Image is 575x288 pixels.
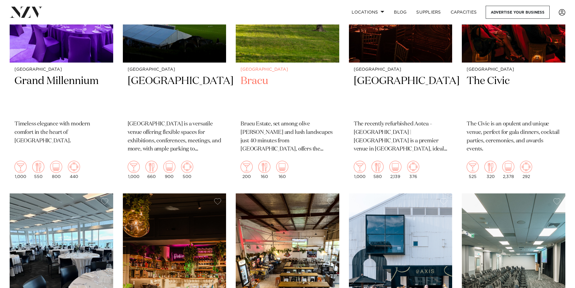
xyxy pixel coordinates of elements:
h2: Bracu [241,74,334,115]
div: 800 [50,161,62,179]
img: meeting.png [68,161,80,173]
div: 160 [258,161,270,179]
img: theatre.png [50,161,62,173]
img: meeting.png [520,161,532,173]
a: Capacities [446,6,482,19]
h2: The Civic [467,74,561,115]
div: 320 [484,161,497,179]
div: 160 [276,161,288,179]
small: [GEOGRAPHIC_DATA] [128,67,222,72]
div: 1,000 [14,161,27,179]
img: dining.png [484,161,497,173]
div: 200 [241,161,253,179]
img: theatre.png [502,161,514,173]
small: [GEOGRAPHIC_DATA] [14,67,108,72]
div: 440 [68,161,80,179]
p: Timeless elegance with modern comfort in the heart of [GEOGRAPHIC_DATA]. [14,120,108,145]
div: 550 [32,161,44,179]
div: 292 [520,161,532,179]
img: cocktail.png [128,161,140,173]
img: cocktail.png [14,161,27,173]
p: The recently refurbished Aotea – [GEOGRAPHIC_DATA] | [GEOGRAPHIC_DATA] is a premier venue in [GEO... [354,120,448,154]
div: 1,000 [354,161,366,179]
img: cocktail.png [241,161,253,173]
img: cocktail.png [467,161,479,173]
div: 1,000 [128,161,140,179]
img: dining.png [32,161,44,173]
img: nzv-logo.png [10,7,43,18]
div: 660 [145,161,158,179]
small: [GEOGRAPHIC_DATA] [241,67,334,72]
h2: [GEOGRAPHIC_DATA] [354,74,448,115]
div: 376 [407,161,419,179]
small: [GEOGRAPHIC_DATA] [354,67,448,72]
img: cocktail.png [354,161,366,173]
img: meeting.png [407,161,419,173]
div: 2,139 [389,161,401,179]
a: BLOG [389,6,411,19]
img: dining.png [372,161,384,173]
div: 525 [467,161,479,179]
h2: Grand Millennium [14,74,108,115]
img: theatre.png [163,161,175,173]
h2: [GEOGRAPHIC_DATA] [128,74,222,115]
div: 500 [181,161,193,179]
img: meeting.png [181,161,193,173]
p: Bracu Estate, set among olive [PERSON_NAME] and lush landscapes just 40 minutes from [GEOGRAPHIC_... [241,120,334,154]
img: theatre.png [389,161,401,173]
div: 580 [372,161,384,179]
div: 900 [163,161,175,179]
p: [GEOGRAPHIC_DATA] is a versatile venue offering flexible spaces for exhibitions, conferences, mee... [128,120,222,154]
div: 2,378 [502,161,514,179]
a: Locations [347,6,389,19]
img: dining.png [258,161,270,173]
img: theatre.png [276,161,288,173]
p: The Civic is an opulent and unique venue, perfect for gala dinners, cocktail parties, ceremonies,... [467,120,561,154]
a: SUPPLIERS [411,6,446,19]
a: Advertise your business [486,6,550,19]
img: dining.png [145,161,158,173]
small: [GEOGRAPHIC_DATA] [467,67,561,72]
